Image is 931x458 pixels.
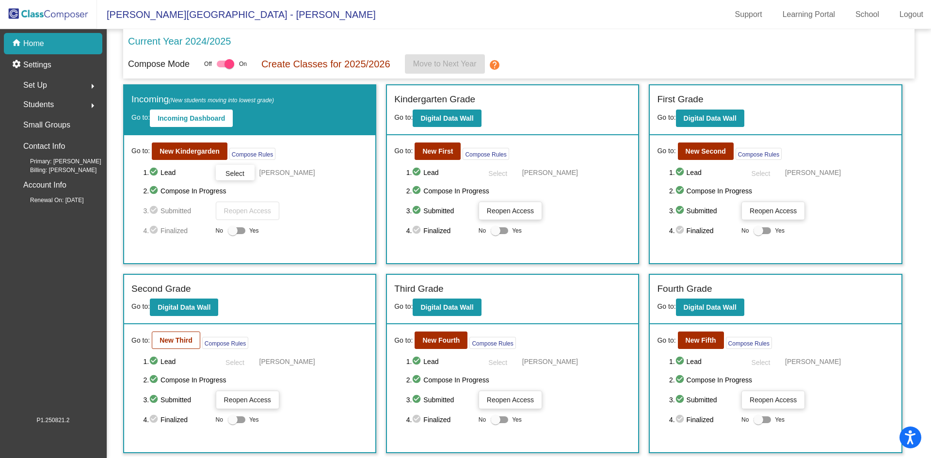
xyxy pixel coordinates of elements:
[149,356,161,367] mat-icon: check_circle
[741,202,805,220] button: Reopen Access
[23,140,65,153] p: Contact Info
[128,34,231,48] p: Current Year 2024/2025
[406,205,474,217] span: 3. Submitted
[415,142,461,160] button: New First
[149,225,161,237] mat-icon: check_circle
[775,225,785,237] span: Yes
[669,356,737,367] span: 1. Lead
[675,356,687,367] mat-icon: check_circle
[741,354,780,369] button: Select
[412,356,423,367] mat-icon: check_circle
[686,336,716,344] b: New Fifth
[741,165,780,180] button: Select
[143,394,210,406] span: 3. Submitted
[488,359,507,366] span: Select
[422,336,460,344] b: New Fourth
[657,302,675,310] span: Go to:
[394,282,443,296] label: Third Grade
[785,357,841,366] span: [PERSON_NAME]
[131,113,150,121] span: Go to:
[23,38,44,49] p: Home
[131,93,274,107] label: Incoming
[657,113,675,121] span: Go to:
[131,146,150,156] span: Go to:
[216,202,279,220] button: Reopen Access
[15,166,96,174] span: Billing: [PERSON_NAME]
[686,147,726,155] b: New Second
[848,7,887,22] a: School
[675,414,687,426] mat-icon: check_circle
[413,299,481,316] button: Digital Data Wall
[678,142,734,160] button: New Second
[131,302,150,310] span: Go to:
[149,167,161,178] mat-icon: check_circle
[479,226,486,235] span: No
[160,336,193,344] b: New Third
[669,225,737,237] span: 4. Finalized
[97,7,376,22] span: [PERSON_NAME][GEOGRAPHIC_DATA] - [PERSON_NAME]
[750,207,797,215] span: Reopen Access
[229,148,275,160] button: Compose Rules
[415,332,467,349] button: New Fourth
[676,110,744,127] button: Digital Data Wall
[143,205,210,217] span: 3. Submitted
[669,167,737,178] span: 1. Lead
[261,57,390,71] p: Create Classes for 2025/2026
[420,114,473,122] b: Digital Data Wall
[23,59,51,71] p: Settings
[216,354,255,369] button: Select
[149,414,161,426] mat-icon: check_circle
[225,170,244,177] span: Select
[406,414,474,426] span: 4. Finalized
[216,415,223,424] span: No
[487,207,534,215] span: Reopen Access
[741,226,749,235] span: No
[259,168,315,177] span: [PERSON_NAME]
[143,185,368,197] span: 2. Compose In Progress
[412,374,423,386] mat-icon: check_circle
[143,374,368,386] span: 2. Compose In Progress
[87,80,98,92] mat-icon: arrow_right
[727,7,770,22] a: Support
[657,93,703,107] label: First Grade
[406,394,474,406] span: 3. Submitted
[406,167,474,178] span: 1. Lead
[736,148,782,160] button: Compose Rules
[775,414,785,426] span: Yes
[657,146,675,156] span: Go to:
[202,337,248,349] button: Compose Rules
[479,165,517,180] button: Select
[131,335,150,346] span: Go to:
[420,303,473,311] b: Digital Data Wall
[678,332,724,349] button: New Fifth
[675,205,687,217] mat-icon: check_circle
[413,60,477,68] span: Move to Next Year
[892,7,931,22] a: Logout
[487,396,534,404] span: Reopen Access
[160,147,220,155] b: New Kindergarden
[412,205,423,217] mat-icon: check_circle
[775,7,843,22] a: Learning Portal
[224,207,271,215] span: Reopen Access
[149,374,161,386] mat-icon: check_circle
[522,357,578,366] span: [PERSON_NAME]
[785,168,841,177] span: [PERSON_NAME]
[23,98,54,111] span: Students
[394,335,413,346] span: Go to:
[149,185,161,197] mat-icon: check_circle
[12,59,23,71] mat-icon: settings
[158,303,210,311] b: Digital Data Wall
[422,147,453,155] b: New First
[684,114,737,122] b: Digital Data Wall
[406,374,631,386] span: 2. Compose In Progress
[675,167,687,178] mat-icon: check_circle
[152,142,227,160] button: New Kindergarden
[143,356,210,367] span: 1. Lead
[216,226,223,235] span: No
[149,394,161,406] mat-icon: check_circle
[412,167,423,178] mat-icon: check_circle
[512,225,522,237] span: Yes
[149,205,161,217] mat-icon: check_circle
[469,337,515,349] button: Compose Rules
[522,168,578,177] span: [PERSON_NAME]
